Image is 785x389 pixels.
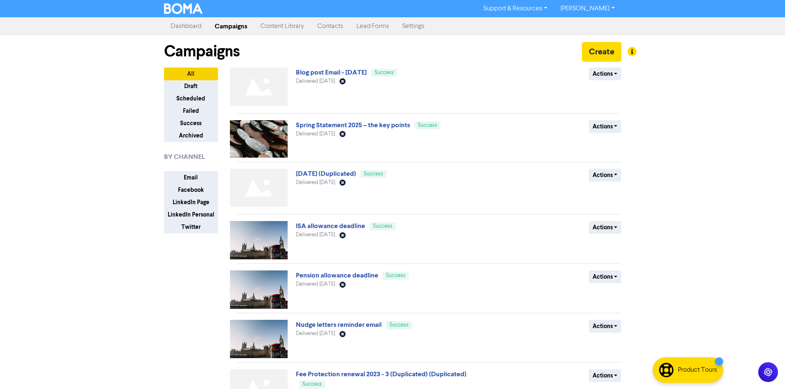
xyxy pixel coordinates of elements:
iframe: Chat Widget [682,300,785,389]
a: Nudge letters reminder email [296,321,382,329]
button: LinkedIn Page [164,196,218,209]
button: Scheduled [164,92,218,105]
span: Delivered [DATE] [296,79,335,84]
a: Fee Protection renewal 2023 - 3 (Duplicated) (Duplicated) [296,370,466,378]
button: Actions [589,221,621,234]
button: Success [164,117,218,130]
span: Success [418,123,437,128]
a: Settings [396,18,431,35]
a: Contacts [311,18,350,35]
button: Actions [589,120,621,133]
a: [DATE] (Duplicated) [296,170,356,178]
button: Create [582,42,621,62]
img: BOMA Logo [164,3,203,14]
button: Draft [164,80,218,93]
a: Content Library [254,18,311,35]
button: Actions [589,320,621,333]
img: image_1709851965575.jpg [230,120,288,158]
img: image_1730359174411.jpg [230,270,288,309]
span: BY CHANNEL [164,152,205,162]
span: Delivered [DATE] [296,282,335,287]
span: Delivered [DATE] [296,180,335,185]
a: [PERSON_NAME] [554,2,621,15]
a: Dashboard [164,18,208,35]
span: Success [389,322,409,328]
button: Actions [589,270,621,283]
h1: Campaigns [164,42,240,61]
span: Success [386,273,405,278]
span: Delivered [DATE] [296,232,335,238]
a: Campaigns [208,18,254,35]
a: Support & Resources [477,2,554,15]
span: Success [373,224,392,229]
span: Success [364,171,383,177]
button: Facebook [164,184,218,196]
button: Actions [589,68,621,80]
button: Email [164,171,218,184]
button: Actions [589,169,621,182]
img: image_1730359174411.jpg [230,221,288,259]
button: Failed [164,105,218,117]
img: Not found [230,68,288,106]
a: Lead Forms [350,18,396,35]
a: Blog post Email - [DATE] [296,68,367,77]
span: Success [302,382,322,387]
img: Not found [230,169,288,207]
span: Delivered [DATE] [296,331,335,336]
a: ISA allowance deadline [296,222,365,230]
button: Actions [589,369,621,382]
img: image_1730359174411.jpg [230,320,288,358]
button: Archived [164,129,218,142]
button: LinkedIn Personal [164,208,218,221]
button: Twitter [164,221,218,233]
a: Pension allowance deadline [296,271,378,280]
a: Spring Statement 2025 – the key points [296,121,410,129]
span: Success [375,70,394,75]
span: Delivered [DATE] [296,131,335,137]
button: All [164,68,218,80]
